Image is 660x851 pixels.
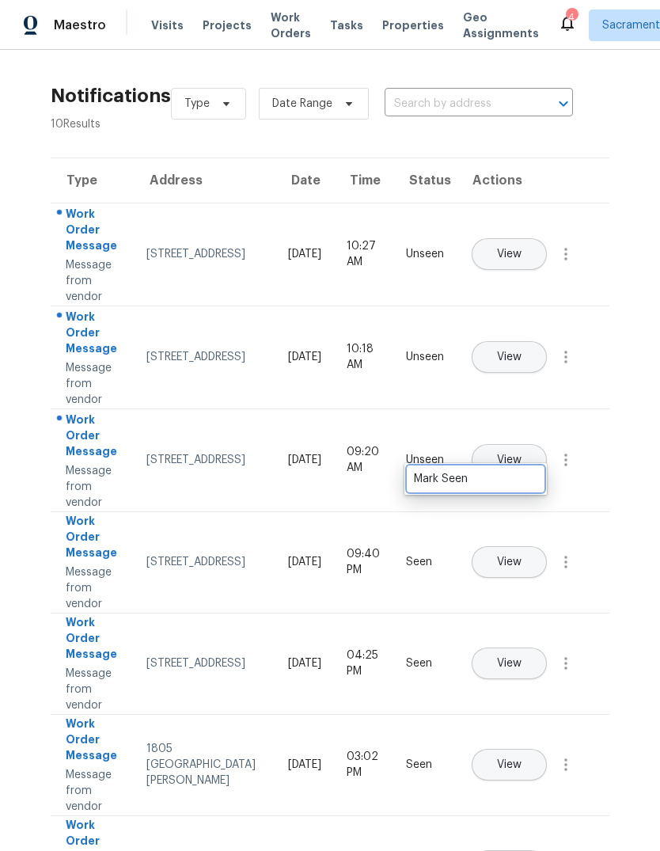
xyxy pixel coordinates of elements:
[385,92,529,116] input: Search by address
[406,655,444,671] div: Seen
[66,257,121,305] div: Message from vendor
[347,238,381,270] div: 10:27 AM
[51,116,171,132] div: 10 Results
[566,9,577,25] div: 4
[472,444,547,476] button: View
[330,20,363,31] span: Tasks
[406,452,444,468] div: Unseen
[382,17,444,33] span: Properties
[134,158,275,203] th: Address
[406,757,444,773] div: Seen
[406,554,444,570] div: Seen
[288,246,321,262] div: [DATE]
[51,158,134,203] th: Type
[552,93,575,115] button: Open
[347,341,381,373] div: 10:18 AM
[472,546,547,578] button: View
[66,360,121,408] div: Message from vendor
[275,158,334,203] th: Date
[184,96,210,112] span: Type
[406,349,444,365] div: Unseen
[146,554,262,570] div: [STREET_ADDRESS]
[472,648,547,679] button: View
[151,17,184,33] span: Visits
[66,463,121,511] div: Message from vendor
[146,246,262,262] div: [STREET_ADDRESS]
[472,238,547,270] button: View
[66,716,121,767] div: Work Order Message
[497,557,522,568] span: View
[66,614,121,666] div: Work Order Message
[347,749,381,781] div: 03:02 PM
[334,158,393,203] th: Time
[472,341,547,373] button: View
[146,741,262,788] div: 1805 [GEOGRAPHIC_DATA][PERSON_NAME]
[497,759,522,771] span: View
[472,749,547,781] button: View
[288,757,321,773] div: [DATE]
[463,9,539,41] span: Geo Assignments
[66,412,121,463] div: Work Order Message
[146,452,262,468] div: [STREET_ADDRESS]
[66,666,121,713] div: Message from vendor
[288,349,321,365] div: [DATE]
[271,9,311,41] span: Work Orders
[288,554,321,570] div: [DATE]
[54,17,106,33] span: Maestro
[497,351,522,363] span: View
[288,452,321,468] div: [DATE]
[347,546,381,578] div: 09:40 PM
[66,206,121,257] div: Work Order Message
[272,96,332,112] span: Date Range
[393,158,457,203] th: Status
[66,767,121,815] div: Message from vendor
[288,655,321,671] div: [DATE]
[203,17,252,33] span: Projects
[347,444,381,476] div: 09:20 AM
[51,88,171,104] h2: Notifications
[66,513,121,564] div: Work Order Message
[497,454,522,466] span: View
[457,158,609,203] th: Actions
[66,309,121,360] div: Work Order Message
[146,349,262,365] div: [STREET_ADDRESS]
[497,249,522,260] span: View
[146,655,262,671] div: [STREET_ADDRESS]
[347,648,381,679] div: 04:25 PM
[414,471,537,487] div: Mark Seen
[406,246,444,262] div: Unseen
[497,658,522,670] span: View
[66,564,121,612] div: Message from vendor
